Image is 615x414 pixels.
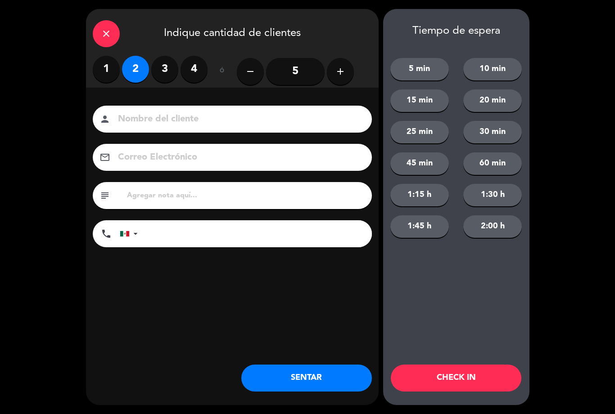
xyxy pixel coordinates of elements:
label: 2 [122,56,149,83]
button: 1:15 h [390,184,449,206]
button: 60 min [463,152,522,175]
button: 2:00 h [463,215,522,238]
button: 20 min [463,89,522,112]
i: person [99,114,110,125]
div: Mexico (México): +52 [120,221,141,247]
button: SENTAR [241,365,372,392]
button: 25 min [390,121,449,143]
label: 1 [93,56,120,83]
button: add [327,58,354,85]
button: CHECK IN [391,365,521,392]
button: 15 min [390,89,449,112]
button: 10 min [463,58,522,80]
input: Nombre del cliente [117,111,360,127]
button: 1:45 h [390,215,449,238]
label: 3 [151,56,178,83]
i: email [99,152,110,163]
i: add [335,66,346,77]
div: Tiempo de espera [383,25,529,38]
button: 5 min [390,58,449,80]
div: Indique cantidad de clientes [86,9,379,56]
i: remove [245,66,256,77]
div: ó [208,56,237,87]
i: close [101,28,112,39]
button: 45 min [390,152,449,175]
label: 4 [181,56,208,83]
i: subject [99,190,110,201]
input: Correo Electrónico [117,150,360,165]
button: 1:30 h [463,184,522,206]
button: 30 min [463,121,522,143]
button: remove [237,58,264,85]
i: phone [101,228,112,239]
input: Agregar nota aquí... [126,189,365,202]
